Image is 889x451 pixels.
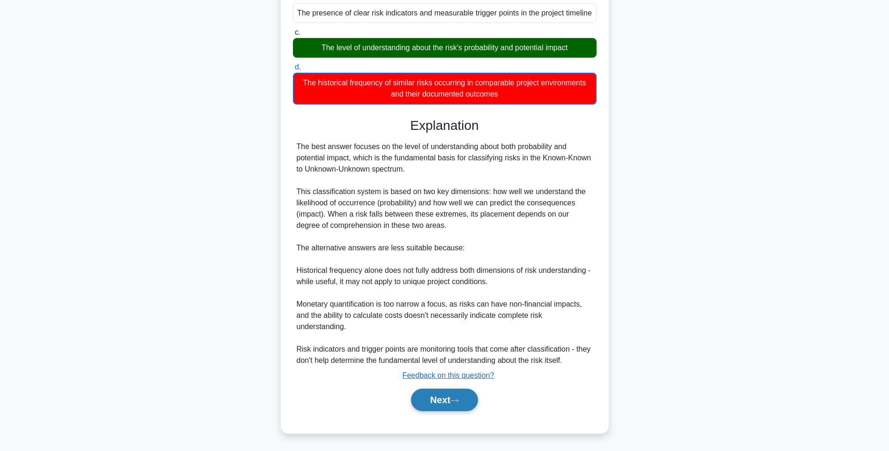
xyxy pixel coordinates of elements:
[299,118,591,134] h3: Explanation
[293,73,597,105] div: The historical frequency of similar risks occurring in comparable project environments and their ...
[295,63,301,71] span: d.
[411,389,478,411] button: Next
[403,371,494,379] a: Feedback on this question?
[295,28,300,36] span: c.
[293,3,597,23] div: The presence of clear risk indicators and measurable trigger points in the project timeline
[293,38,597,58] div: The level of understanding about the risk's probability and potential impact
[297,141,593,366] div: The best answer focuses on the level of understanding about both probability and potential impact...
